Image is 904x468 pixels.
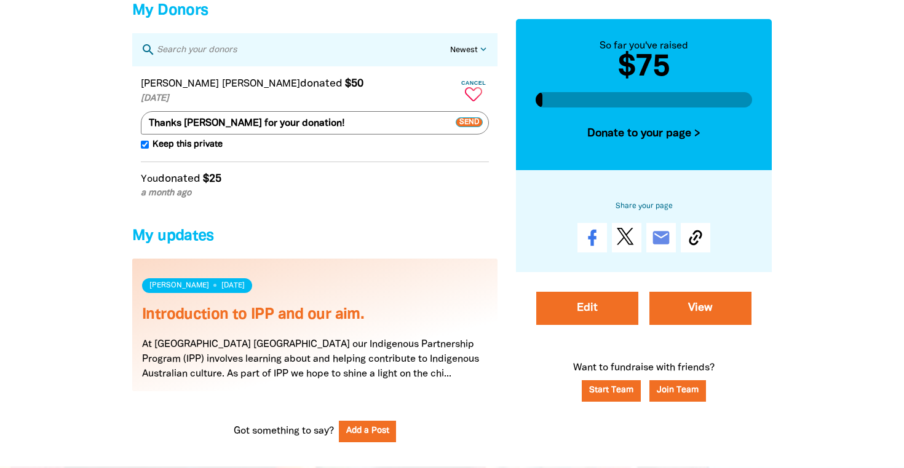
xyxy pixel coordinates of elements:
[132,259,498,406] div: Paginated content
[300,79,343,88] span: donated
[234,424,334,439] span: Got something to say?
[612,223,641,252] a: Post
[649,380,706,402] button: Join Team
[456,111,489,134] button: Send
[536,38,752,53] div: So far you've raised
[158,174,200,184] span: donated
[149,138,223,152] span: Keep this private
[203,174,221,184] em: $25
[132,66,498,209] div: Paginated content
[141,141,149,149] input: Keep this private
[458,80,489,86] span: Cancel
[681,223,710,252] button: Copy Link
[651,228,671,248] i: email
[458,75,489,106] button: Cancel
[141,138,223,152] label: Make this public
[536,117,752,150] button: Donate to your page >
[577,223,607,252] a: Share
[516,361,772,420] p: Want to fundraise with friends?
[536,53,752,82] h2: $75
[141,187,456,200] p: a month ago
[222,80,300,88] em: [PERSON_NAME]
[536,200,752,213] h6: Share your page
[156,42,450,58] input: Search your donors
[646,223,676,252] a: email
[141,80,219,88] em: [PERSON_NAME]
[141,111,489,135] textarea: Thanks [PERSON_NAME] for your donation!
[456,118,483,128] span: Send
[132,4,208,18] span: My Donors
[132,229,214,243] span: My updates
[536,292,638,325] a: Edit
[339,421,397,442] button: Add a Post
[141,92,456,106] p: [DATE]
[345,79,363,88] em: $50
[582,380,641,402] a: Start Team
[141,42,156,57] i: search
[649,292,751,325] a: View
[141,175,158,184] em: You
[142,308,364,322] a: Introduction to IPP and our aim.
